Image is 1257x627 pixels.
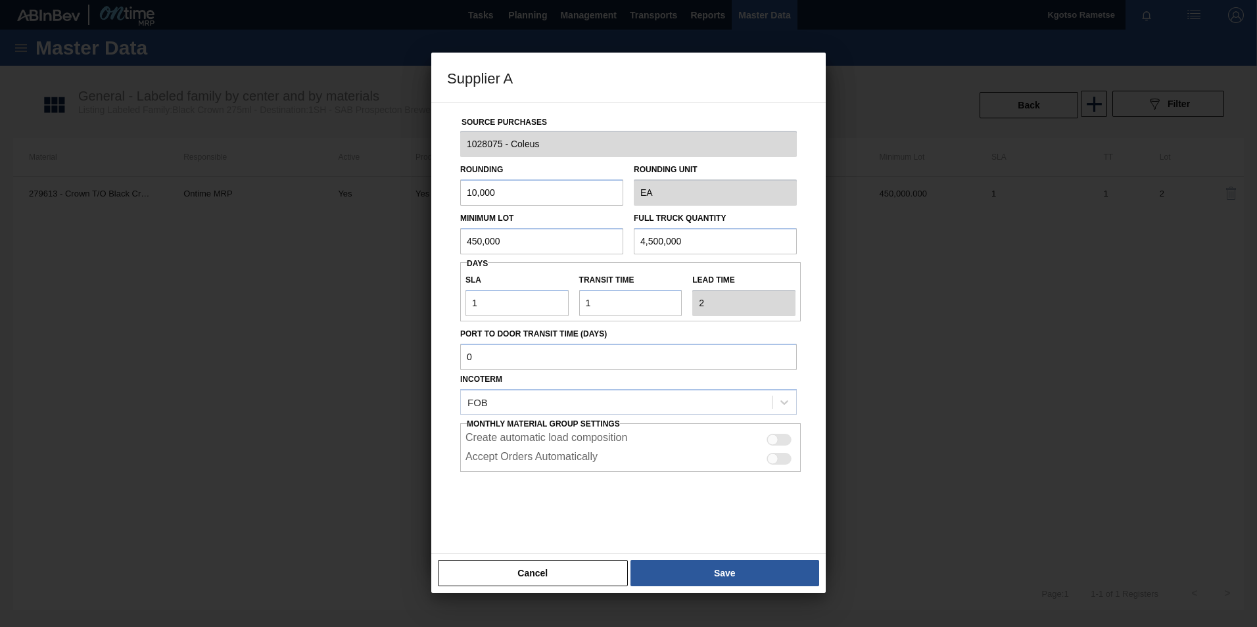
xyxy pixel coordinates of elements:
h3: Supplier A [431,53,826,103]
label: Minimum Lot [460,214,513,223]
label: Port to Door Transit Time (days) [460,325,797,344]
label: Rounding [460,165,503,174]
label: Source Purchases [462,118,547,127]
label: Rounding Unit [634,160,797,179]
div: FOB [467,396,488,407]
span: Monthly Material Group Settings [467,419,620,429]
label: Transit time [579,271,682,290]
button: Cancel [438,560,628,586]
button: Save [630,560,819,586]
label: Full Truck Quantity [634,214,726,223]
span: Days [467,259,488,268]
label: Incoterm [460,375,502,384]
label: SLA [465,271,569,290]
label: Accept Orders Automatically [465,451,598,467]
div: This setting enables the automatic creation of load composition on the supplier side if the order... [460,429,801,448]
div: This configuration enables automatic acceptance of the order on the supplier side [460,448,801,467]
label: Create automatic load composition [465,432,627,448]
label: Lead time [692,271,795,290]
